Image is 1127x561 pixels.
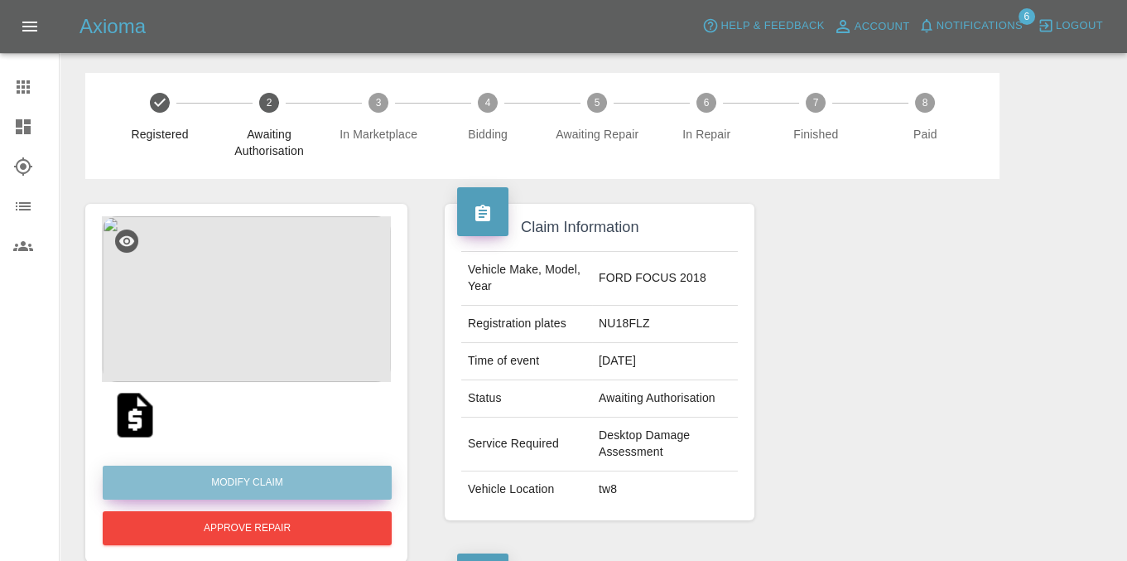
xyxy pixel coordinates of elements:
[221,126,317,159] span: Awaiting Authorisation
[461,380,592,418] td: Status
[829,13,914,40] a: Account
[461,343,592,380] td: Time of event
[768,126,864,143] span: Finished
[549,126,645,143] span: Awaiting Repair
[937,17,1023,36] span: Notifications
[595,97,600,109] text: 5
[1056,17,1103,36] span: Logout
[440,126,536,143] span: Bidding
[10,7,50,46] button: Open drawer
[720,17,824,36] span: Help & Feedback
[103,511,392,545] button: Approve Repair
[592,306,738,343] td: NU18FLZ
[461,418,592,472] td: Service Required
[592,472,738,508] td: tw8
[330,126,426,143] span: In Marketplace
[592,380,738,418] td: Awaiting Authorisation
[704,97,710,109] text: 6
[461,472,592,508] td: Vehicle Location
[112,126,208,143] span: Registered
[79,13,146,40] h5: Axioma
[376,97,382,109] text: 3
[102,216,391,382] img: 49c540f8-38a3-45d6-ab4e-df2a6b18020a
[922,97,928,109] text: 8
[877,126,973,143] span: Paid
[592,418,738,472] td: Desktop Damage Assessment
[592,343,738,380] td: [DATE]
[592,252,738,306] td: FORD FOCUS 2018
[103,466,392,500] a: Modify Claim
[485,97,491,109] text: 4
[457,216,742,239] h4: Claim Information
[108,389,161,442] img: original/cc7a080e-6b7b-4bb7-9cc8-9ac8f2eeb060
[1033,13,1107,39] button: Logout
[914,13,1027,39] button: Notifications
[698,13,828,39] button: Help & Feedback
[1019,8,1035,25] span: 6
[855,17,910,36] span: Account
[267,97,272,109] text: 2
[461,252,592,306] td: Vehicle Make, Model, Year
[461,306,592,343] td: Registration plates
[658,126,754,143] span: In Repair
[813,97,819,109] text: 7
